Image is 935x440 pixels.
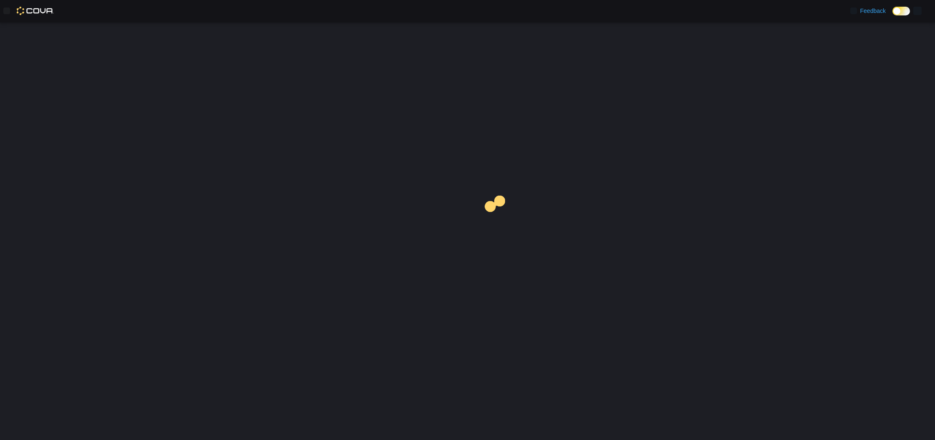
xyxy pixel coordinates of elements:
img: cova-loader [467,189,530,252]
span: Feedback [860,7,886,15]
img: Cova [17,7,54,15]
input: Dark Mode [892,7,910,15]
a: Feedback [847,3,889,19]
